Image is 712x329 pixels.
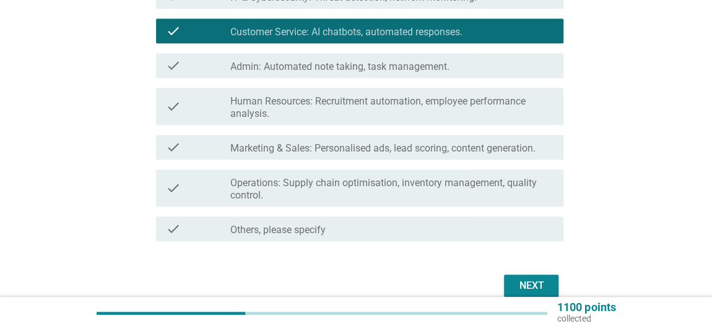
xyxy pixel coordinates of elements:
label: Marketing & Sales: Personalised ads, lead scoring, content generation. [230,142,536,155]
label: Human Resources: Recruitment automation, employee performance analysis. [230,95,554,120]
i: check [166,58,181,73]
i: check [166,93,181,120]
i: check [166,23,181,38]
label: Operations: Supply chain optimisation, inventory management, quality control. [230,177,554,202]
label: Admin: Automated note taking, task management. [230,61,449,73]
label: Customer Service: AI chatbots, automated responses. [230,26,462,38]
button: Next [504,275,558,297]
p: 1100 points [557,302,615,313]
i: check [166,221,181,236]
i: check [166,174,181,202]
div: Next [514,278,549,293]
p: collected [557,313,615,324]
label: Others, please specify [230,224,326,236]
i: check [166,140,181,155]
